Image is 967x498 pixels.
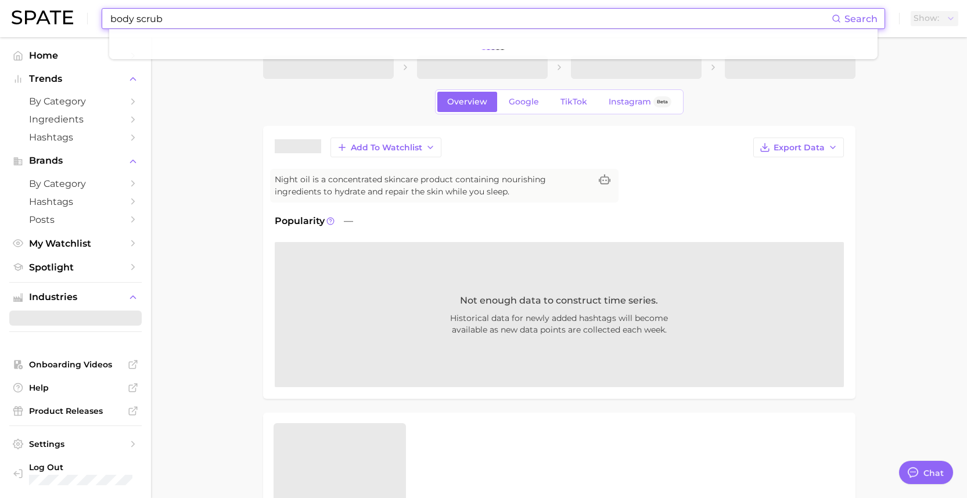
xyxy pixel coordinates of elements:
input: Search here for a brand, industry, or ingredient [109,9,832,28]
a: Google [499,92,549,112]
a: My Watchlist [9,234,142,252]
button: Export Data [753,138,844,157]
span: My Watchlist [29,238,122,249]
a: Hashtags [9,193,142,211]
button: Industries [9,288,142,306]
span: Search [844,13,878,24]
a: by Category [9,175,142,193]
span: Home [29,50,122,61]
span: Settings [29,439,122,449]
span: Historical data for newly added hashtags will become available as new data points are collected e... [373,312,745,335]
span: Beta [657,97,668,107]
a: Onboarding Videos [9,356,142,373]
span: Trends [29,74,122,84]
span: Help [29,382,122,393]
span: Hashtags [29,196,122,207]
span: Overview [447,97,487,107]
span: by Category [29,96,122,107]
span: Show [914,15,939,21]
span: Spotlight [29,262,122,273]
span: Google [509,97,539,107]
img: SPATE [12,10,73,24]
span: Add to Watchlist [351,143,422,153]
a: Spotlight [9,258,142,276]
span: Night oil is a concentrated skincare product containing nourishing ingredients to hydrate and rep... [275,174,591,198]
span: by Category [29,178,122,189]
span: Product Releases [29,406,122,416]
a: Settings [9,435,142,453]
span: Export Data [774,143,825,153]
span: Hashtags [29,132,122,143]
a: by Category [9,92,142,110]
button: Add to Watchlist [330,138,441,157]
a: TikTok [551,92,597,112]
button: Show [911,11,958,26]
span: Popularity [275,214,325,228]
span: — [344,214,353,228]
span: Industries [29,292,122,302]
a: Ingredients [9,110,142,128]
button: Brands [9,152,142,169]
span: TikTok [560,97,587,107]
a: Product Releases [9,402,142,420]
span: Brands [29,156,122,166]
a: Log out. Currently logged in with e-mail jessica.leslie@augustinusbader.com. [9,459,142,489]
span: Posts [29,214,122,225]
a: Hashtags [9,128,142,146]
span: Onboarding Videos [29,359,122,370]
span: Not enough data to construct time series. [460,294,658,308]
button: Trends [9,70,142,88]
span: Ingredients [29,114,122,125]
a: Overview [437,92,497,112]
a: InstagramBeta [599,92,681,112]
a: Help [9,379,142,396]
a: Posts [9,211,142,229]
span: Log Out [29,462,175,472]
span: Instagram [609,97,651,107]
a: Home [9,46,142,64]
